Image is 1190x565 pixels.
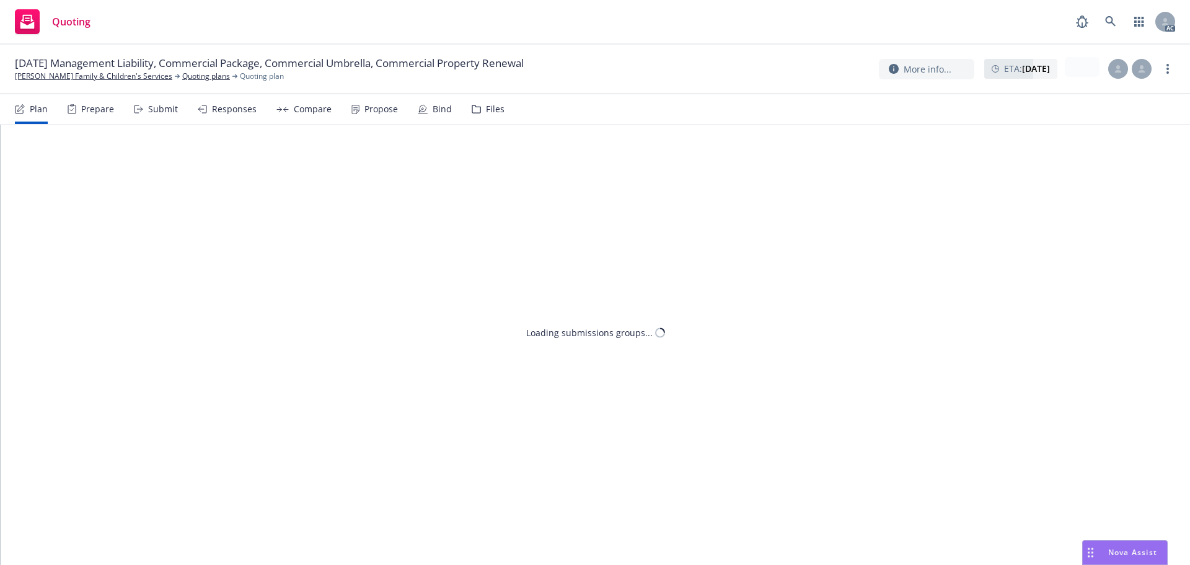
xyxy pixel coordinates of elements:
[1083,541,1098,564] div: Drag to move
[1082,540,1168,565] button: Nova Assist
[148,104,178,114] div: Submit
[240,71,284,82] span: Quoting plan
[433,104,452,114] div: Bind
[81,104,114,114] div: Prepare
[15,71,172,82] a: [PERSON_NAME] Family & Children's Services
[1160,61,1175,76] a: more
[904,63,951,76] span: More info...
[1022,63,1050,74] strong: [DATE]
[30,104,48,114] div: Plan
[879,59,974,79] button: More info...
[294,104,332,114] div: Compare
[212,104,257,114] div: Responses
[10,4,95,39] a: Quoting
[1127,9,1152,34] a: Switch app
[1098,9,1123,34] a: Search
[182,71,230,82] a: Quoting plans
[1070,9,1095,34] a: Report a Bug
[486,104,505,114] div: Files
[1004,62,1050,75] span: ETA :
[15,56,524,71] span: [DATE] Management Liability, Commercial Package, Commercial Umbrella, Commercial Property Renewal
[52,17,90,27] span: Quoting
[1108,547,1157,558] span: Nova Assist
[526,326,653,339] div: Loading submissions groups...
[364,104,398,114] div: Propose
